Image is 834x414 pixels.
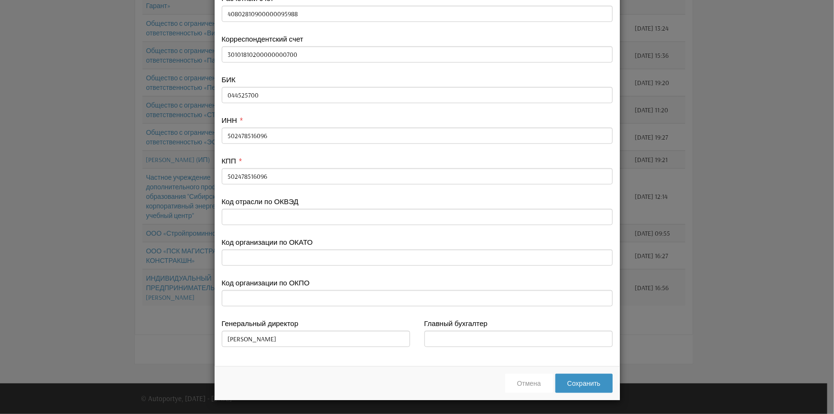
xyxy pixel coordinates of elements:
[222,115,237,125] label: ИНН
[222,278,310,288] label: Код организации по ОКПО
[222,196,299,207] label: Код отрасли по ОКВЭД
[424,318,488,328] label: Главный бухгалтер
[222,156,236,166] label: КПП
[222,34,303,44] label: Корреспондентский счет
[222,75,236,85] label: БИК
[222,318,299,328] label: Генеральный директор
[505,374,553,393] button: Отмена
[222,237,313,247] label: Код организации по ОКАТО
[555,374,613,393] button: Сохранить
